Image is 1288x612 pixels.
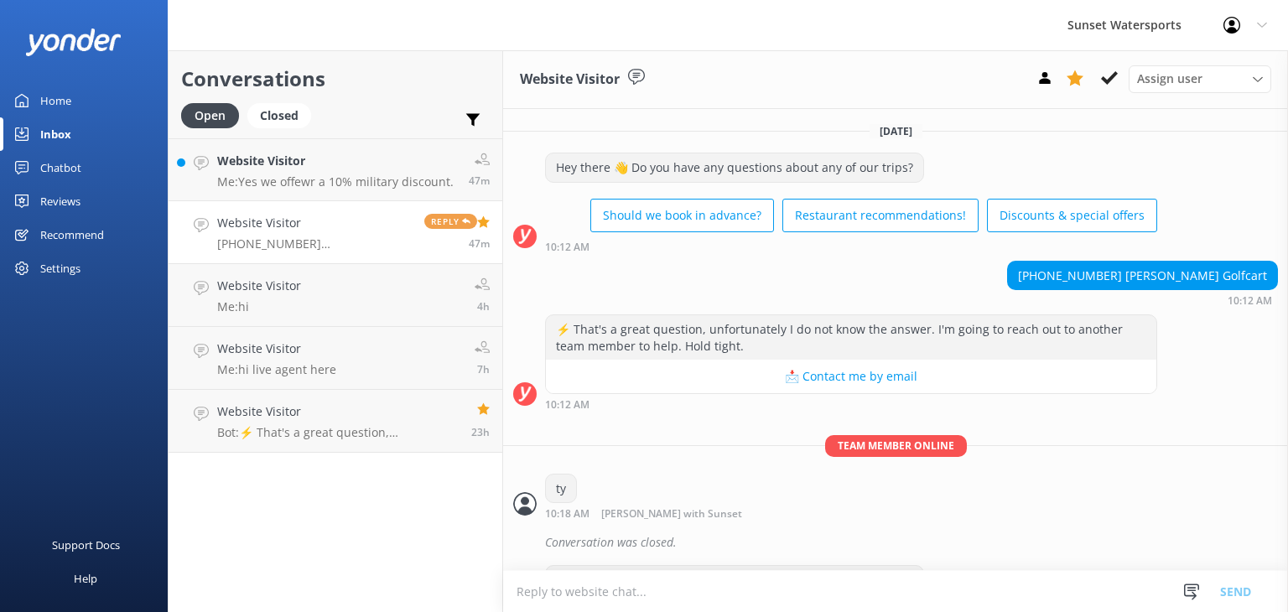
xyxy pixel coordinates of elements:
[1008,262,1277,290] div: [PHONE_NUMBER] [PERSON_NAME] Golfcart
[181,63,490,95] h2: Conversations
[471,425,490,439] span: Aug 25 2025 04:00pm (UTC -05:00) America/Cancun
[217,299,301,314] p: Me: hi
[825,435,967,456] span: Team member online
[40,218,104,252] div: Recommend
[513,528,1278,557] div: 2025-08-13T14:20:25.304
[25,29,122,56] img: yonder-white-logo.png
[52,528,120,562] div: Support Docs
[217,402,459,421] h4: Website Visitor
[181,106,247,124] a: Open
[169,327,502,390] a: Website VisitorMe:hi live agent here7h
[546,360,1156,393] button: 📩 Contact me by email
[546,475,576,503] div: ty
[217,152,454,170] h4: Website Visitor
[169,201,502,264] a: Website Visitor[PHONE_NUMBER] [PERSON_NAME] already booked sandbar trip. now needs Golfcart for 4...
[520,69,620,91] h3: Website Visitor
[217,340,336,358] h4: Website Visitor
[546,153,923,182] div: Hey there 👋 Do you have any questions about any of our trips?
[546,315,1156,360] div: ⚡ That's a great question, unfortunately I do not know the answer. I'm going to reach out to anot...
[469,174,490,188] span: Aug 26 2025 02:23pm (UTC -05:00) America/Cancun
[74,562,97,595] div: Help
[181,103,239,128] div: Open
[1228,296,1272,306] strong: 10:12 AM
[987,199,1157,232] button: Discounts & special offers
[1137,70,1202,88] span: Assign user
[424,214,477,229] span: Reply
[469,236,490,251] span: Aug 26 2025 02:23pm (UTC -05:00) America/Cancun
[169,264,502,327] a: Website VisitorMe:hi4h
[247,103,311,128] div: Closed
[40,117,71,151] div: Inbox
[217,236,412,252] p: [PHONE_NUMBER] [PERSON_NAME] already booked sandbar trip. now needs Golfcart for 4 days
[477,362,490,376] span: Aug 26 2025 07:40am (UTC -05:00) America/Cancun
[546,566,923,594] div: Hey there 👋 Do you have any questions about any of our trips?
[545,507,797,520] div: Aug 13 2025 09:18am (UTC -05:00) America/Cancun
[1007,294,1278,306] div: Aug 13 2025 09:12am (UTC -05:00) America/Cancun
[40,84,71,117] div: Home
[169,138,502,201] a: Website VisitorMe:Yes we offewr a 10% military discount.47m
[1129,65,1271,92] div: Assign User
[545,400,589,410] strong: 10:12 AM
[782,199,979,232] button: Restaurant recommendations!
[40,252,80,285] div: Settings
[169,390,502,453] a: Website VisitorBot:⚡ That's a great question, unfortunately I do not know the answer. I'm going t...
[247,106,319,124] a: Closed
[601,509,742,520] span: [PERSON_NAME] with Sunset
[217,362,336,377] p: Me: hi live agent here
[870,124,922,138] span: [DATE]
[217,174,454,189] p: Me: Yes we offewr a 10% military discount.
[545,398,1157,410] div: Aug 13 2025 09:12am (UTC -05:00) America/Cancun
[545,528,1278,557] div: Conversation was closed.
[217,214,412,232] h4: Website Visitor
[545,509,589,520] strong: 10:18 AM
[545,241,1157,252] div: Aug 13 2025 09:12am (UTC -05:00) America/Cancun
[217,425,459,440] p: Bot: ⚡ That's a great question, unfortunately I do not know the answer. I'm going to reach out to...
[477,299,490,314] span: Aug 26 2025 11:10am (UTC -05:00) America/Cancun
[590,199,774,232] button: Should we book in advance?
[40,151,81,184] div: Chatbot
[217,277,301,295] h4: Website Visitor
[40,184,80,218] div: Reviews
[545,242,589,252] strong: 10:12 AM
